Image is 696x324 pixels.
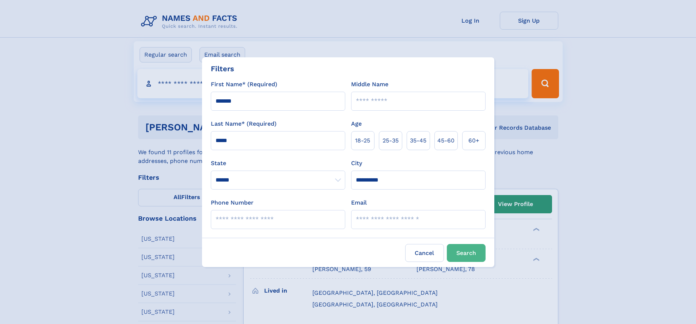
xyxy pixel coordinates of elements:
[211,198,254,207] label: Phone Number
[351,80,388,89] label: Middle Name
[383,136,399,145] span: 25‑35
[355,136,370,145] span: 18‑25
[351,119,362,128] label: Age
[351,159,362,168] label: City
[447,244,486,262] button: Search
[468,136,479,145] span: 60+
[351,198,367,207] label: Email
[211,63,234,74] div: Filters
[437,136,455,145] span: 45‑60
[211,159,345,168] label: State
[211,119,277,128] label: Last Name* (Required)
[405,244,444,262] label: Cancel
[410,136,426,145] span: 35‑45
[211,80,277,89] label: First Name* (Required)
